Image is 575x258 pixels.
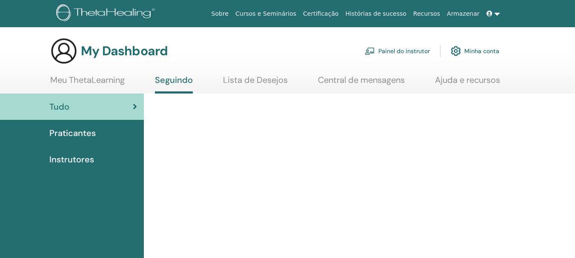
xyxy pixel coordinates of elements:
a: Meu ThetaLearning [50,75,125,91]
img: chalkboard-teacher.svg [365,47,375,55]
a: Armazenar [443,6,483,22]
span: Instrutores [49,153,94,166]
img: logo.png [56,4,158,23]
img: generic-user-icon.jpg [50,37,77,65]
a: Lista de Desejos [223,75,288,91]
a: Histórias de sucesso [342,6,410,22]
span: Praticantes [49,127,96,139]
a: Painel do instrutor [365,42,430,60]
span: Tudo [49,100,69,113]
a: Cursos e Seminários [232,6,300,22]
a: Seguindo [155,75,193,94]
a: Ajuda e recursos [435,75,500,91]
h3: My Dashboard [81,43,168,59]
a: Central de mensagens [318,75,405,91]
a: Recursos [410,6,443,22]
a: Sobre [208,6,232,22]
img: cog.svg [451,44,461,58]
a: Minha conta [451,42,499,60]
a: Certificação [300,6,342,22]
